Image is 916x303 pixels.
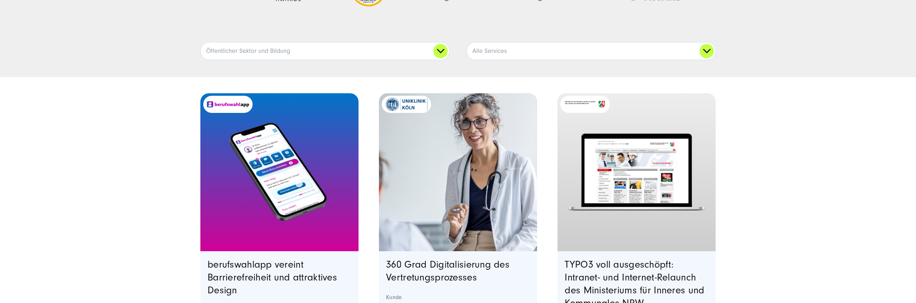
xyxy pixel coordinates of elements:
a: berufswahlapp vereint Barrierefreiheit und attraktives Design [208,259,337,296]
img: „Logo der berufswahlapp: Ein stilisiertes weißes Profil-Icon auf lila-blauem Hintergrund, daneben... [207,101,249,108]
a: Öffentlicher Sektor und Bildung [201,43,449,60]
img: Uniklinik Köln Logo | Digitalagentur für Web-Development | SUNZINET [386,98,428,111]
img: Ministerium_logo_NRW [564,100,606,109]
a: Featured image: - Read full post: Uniklinik Köln | Digitalisierter Vertretungsprozess | Directus [379,93,537,251]
a: Featured image: Ein Smartphone, das die Benutzeroberfläche der berufswahlapp zeigt. Im Vordergrun... [200,93,359,251]
a: Featured image: - Read full post: Ministerium für Inneres & Kommunales NRW | Intranet Relauch | S... [557,93,716,251]
a: Alle Services [467,43,715,60]
img: placeholder-macbook.png [565,128,707,217]
a: 360 Grad Digitalisierung des Vertretungsprozesses [386,259,510,283]
strong: Kunde [386,294,530,301]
